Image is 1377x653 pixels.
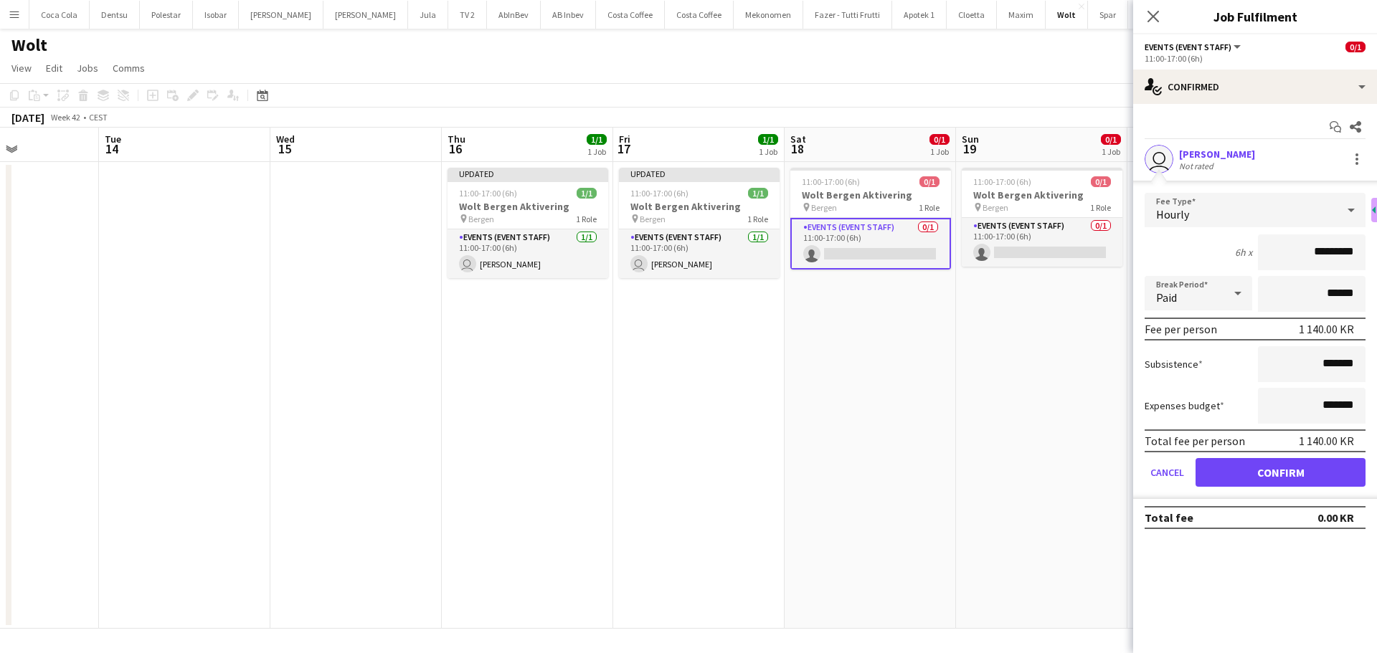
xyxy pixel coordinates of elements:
[619,168,780,278] app-job-card: Updated11:00-17:00 (6h)1/1Wolt Bergen Aktivering Bergen1 RoleEvents (Event Staff)1/111:00-17:00 (...
[577,188,597,199] span: 1/1
[1145,458,1190,487] button: Cancel
[107,59,151,77] a: Comms
[448,133,465,146] span: Thu
[1088,1,1128,29] button: Spar
[973,176,1031,187] span: 11:00-17:00 (6h)
[811,202,837,213] span: Bergen
[11,34,47,56] h1: Wolt
[1046,1,1088,29] button: Wolt
[758,134,778,145] span: 1/1
[960,140,979,157] span: 19
[619,229,780,278] app-card-role: Events (Event Staff)1/111:00-17:00 (6h) [PERSON_NAME]
[1345,42,1366,52] span: 0/1
[619,133,630,146] span: Fri
[919,176,940,187] span: 0/1
[1179,161,1216,171] div: Not rated
[1145,434,1245,448] div: Total fee per person
[448,168,608,278] app-job-card: Updated11:00-17:00 (6h)1/1Wolt Bergen Aktivering Bergen1 RoleEvents (Event Staff)1/111:00-17:00 (...
[1156,207,1189,221] span: Hourly
[105,133,121,146] span: Tue
[71,59,104,77] a: Jobs
[929,134,950,145] span: 0/1
[930,146,949,157] div: 1 Job
[1101,134,1121,145] span: 0/1
[1299,434,1354,448] div: 1 140.00 KR
[448,168,608,179] div: Updated
[408,1,448,29] button: Jula
[1317,510,1354,525] div: 0.00 KR
[803,1,892,29] button: Fazer - Tutti Frutti
[734,1,803,29] button: Mekonomen
[619,200,780,213] h3: Wolt Bergen Aktivering
[40,59,68,77] a: Edit
[640,214,666,224] span: Bergen
[468,214,494,224] span: Bergen
[323,1,408,29] button: [PERSON_NAME]
[459,188,517,199] span: 11:00-17:00 (6h)
[11,62,32,75] span: View
[790,218,951,270] app-card-role: Events (Event Staff)0/111:00-17:00 (6h)
[962,168,1122,267] app-job-card: 11:00-17:00 (6h)0/1Wolt Bergen Aktivering Bergen1 RoleEvents (Event Staff)0/111:00-17:00 (6h)
[103,140,121,157] span: 14
[997,1,1046,29] button: Maxim
[617,140,630,157] span: 17
[962,189,1122,201] h3: Wolt Bergen Aktivering
[919,202,940,213] span: 1 Role
[962,133,979,146] span: Sun
[1128,1,1168,29] button: Kiwi
[140,1,193,29] button: Polestar
[619,168,780,179] div: Updated
[1145,322,1217,336] div: Fee per person
[77,62,98,75] span: Jobs
[802,176,860,187] span: 11:00-17:00 (6h)
[11,110,44,125] div: [DATE]
[596,1,665,29] button: Costa Coffee
[587,146,606,157] div: 1 Job
[47,112,83,123] span: Week 42
[630,188,688,199] span: 11:00-17:00 (6h)
[1299,322,1354,336] div: 1 140.00 KR
[1145,53,1366,64] div: 11:00-17:00 (6h)
[748,188,768,199] span: 1/1
[1145,358,1203,371] label: Subsistence
[1145,42,1243,52] button: Events (Event Staff)
[1102,146,1120,157] div: 1 Job
[193,1,239,29] button: Isobar
[448,1,487,29] button: TV 2
[1133,70,1377,104] div: Confirmed
[445,140,465,157] span: 16
[1145,399,1224,412] label: Expenses budget
[90,1,140,29] button: Dentsu
[1179,148,1255,161] div: [PERSON_NAME]
[587,134,607,145] span: 1/1
[274,140,295,157] span: 15
[759,146,777,157] div: 1 Job
[1090,202,1111,213] span: 1 Role
[788,140,806,157] span: 18
[448,200,608,213] h3: Wolt Bergen Aktivering
[239,1,323,29] button: [PERSON_NAME]
[947,1,997,29] button: Cloetta
[790,189,951,201] h3: Wolt Bergen Aktivering
[541,1,596,29] button: AB Inbev
[487,1,541,29] button: AbInBev
[747,214,768,224] span: 1 Role
[276,133,295,146] span: Wed
[1145,510,1193,525] div: Total fee
[1091,176,1111,187] span: 0/1
[1196,458,1366,487] button: Confirm
[790,168,951,270] app-job-card: 11:00-17:00 (6h)0/1Wolt Bergen Aktivering Bergen1 RoleEvents (Event Staff)0/111:00-17:00 (6h)
[89,112,108,123] div: CEST
[576,214,597,224] span: 1 Role
[790,133,806,146] span: Sat
[6,59,37,77] a: View
[892,1,947,29] button: Apotek 1
[448,229,608,278] app-card-role: Events (Event Staff)1/111:00-17:00 (6h) [PERSON_NAME]
[1156,290,1177,305] span: Paid
[29,1,90,29] button: Coca Cola
[1133,7,1377,26] h3: Job Fulfilment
